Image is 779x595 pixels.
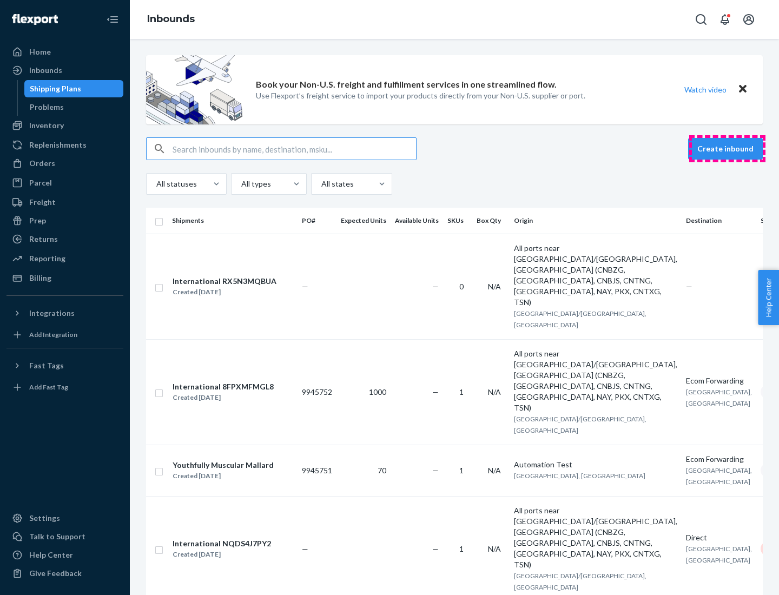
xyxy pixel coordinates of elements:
span: N/A [488,466,501,475]
div: Youthfully Muscular Mallard [173,460,274,471]
span: — [302,544,308,553]
a: Prep [6,212,123,229]
div: Created [DATE] [173,549,271,560]
span: N/A [488,387,501,396]
div: All ports near [GEOGRAPHIC_DATA]/[GEOGRAPHIC_DATA], [GEOGRAPHIC_DATA] (CNBZG, [GEOGRAPHIC_DATA], ... [514,243,677,308]
div: Home [29,47,51,57]
div: Orders [29,158,55,169]
th: Available Units [391,208,443,234]
div: Integrations [29,308,75,319]
div: Billing [29,273,51,283]
ol: breadcrumbs [138,4,203,35]
button: Open account menu [738,9,760,30]
div: Created [DATE] [173,471,274,481]
div: Settings [29,513,60,524]
button: Help Center [758,270,779,325]
span: N/A [488,282,501,291]
div: International 8FPXMFMGL8 [173,381,274,392]
a: Freight [6,194,123,211]
th: PO# [298,208,336,234]
input: Search inbounds by name, destination, msku... [173,138,416,160]
a: Settings [6,510,123,527]
a: Billing [6,269,123,287]
span: 1000 [369,387,386,396]
span: — [432,387,439,396]
div: Replenishments [29,140,87,150]
span: [GEOGRAPHIC_DATA]/[GEOGRAPHIC_DATA], [GEOGRAPHIC_DATA] [514,415,646,434]
div: All ports near [GEOGRAPHIC_DATA]/[GEOGRAPHIC_DATA], [GEOGRAPHIC_DATA] (CNBZG, [GEOGRAPHIC_DATA], ... [514,348,677,413]
div: Give Feedback [29,568,82,579]
th: SKUs [443,208,472,234]
div: Ecom Forwarding [686,375,752,386]
div: Prep [29,215,46,226]
p: Book your Non-U.S. freight and fulfillment services in one streamlined flow. [256,78,557,91]
button: Close Navigation [102,9,123,30]
div: Add Integration [29,330,77,339]
th: Shipments [168,208,298,234]
a: Shipping Plans [24,80,124,97]
a: Returns [6,230,123,248]
button: Integrations [6,305,123,322]
input: All types [240,178,241,189]
button: Watch video [677,82,734,97]
a: Replenishments [6,136,123,154]
span: — [432,544,439,553]
span: — [302,282,308,291]
div: Fast Tags [29,360,64,371]
div: International RX5N3MQBUA [173,276,276,287]
th: Expected Units [336,208,391,234]
td: 9945751 [298,445,336,496]
span: — [432,466,439,475]
div: Shipping Plans [30,83,81,94]
span: 1 [459,466,464,475]
span: 70 [378,466,386,475]
div: Reporting [29,253,65,264]
button: Fast Tags [6,357,123,374]
div: Created [DATE] [173,392,274,403]
th: Origin [510,208,682,234]
div: Parcel [29,177,52,188]
a: Talk to Support [6,528,123,545]
a: Problems [24,98,124,116]
button: Open notifications [714,9,736,30]
div: Returns [29,234,58,244]
a: Add Fast Tag [6,379,123,396]
span: [GEOGRAPHIC_DATA], [GEOGRAPHIC_DATA] [686,388,752,407]
th: Destination [682,208,756,234]
div: Problems [30,102,64,113]
span: N/A [488,544,501,553]
a: Add Integration [6,326,123,343]
span: [GEOGRAPHIC_DATA]/[GEOGRAPHIC_DATA], [GEOGRAPHIC_DATA] [514,309,646,329]
a: Parcel [6,174,123,191]
a: Reporting [6,250,123,267]
div: Inventory [29,120,64,131]
div: Talk to Support [29,531,85,542]
div: Automation Test [514,459,677,470]
button: Give Feedback [6,565,123,582]
a: Inventory [6,117,123,134]
td: 9945752 [298,339,336,445]
div: Direct [686,532,752,543]
div: Ecom Forwarding [686,454,752,465]
button: Open Search Box [690,9,712,30]
div: All ports near [GEOGRAPHIC_DATA]/[GEOGRAPHIC_DATA], [GEOGRAPHIC_DATA] (CNBZG, [GEOGRAPHIC_DATA], ... [514,505,677,570]
span: — [432,282,439,291]
a: Inbounds [6,62,123,79]
a: Orders [6,155,123,172]
input: All statuses [155,178,156,189]
div: Help Center [29,550,73,560]
a: Inbounds [147,13,195,25]
button: Close [736,82,750,97]
span: [GEOGRAPHIC_DATA], [GEOGRAPHIC_DATA] [514,472,645,480]
img: Flexport logo [12,14,58,25]
button: Create inbound [688,138,763,160]
div: International NQDS4J7PY2 [173,538,271,549]
div: Freight [29,197,56,208]
a: Home [6,43,123,61]
input: All states [320,178,321,189]
p: Use Flexport’s freight service to import your products directly from your Non-U.S. supplier or port. [256,90,585,101]
span: 0 [459,282,464,291]
div: Created [DATE] [173,287,276,297]
span: 1 [459,544,464,553]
